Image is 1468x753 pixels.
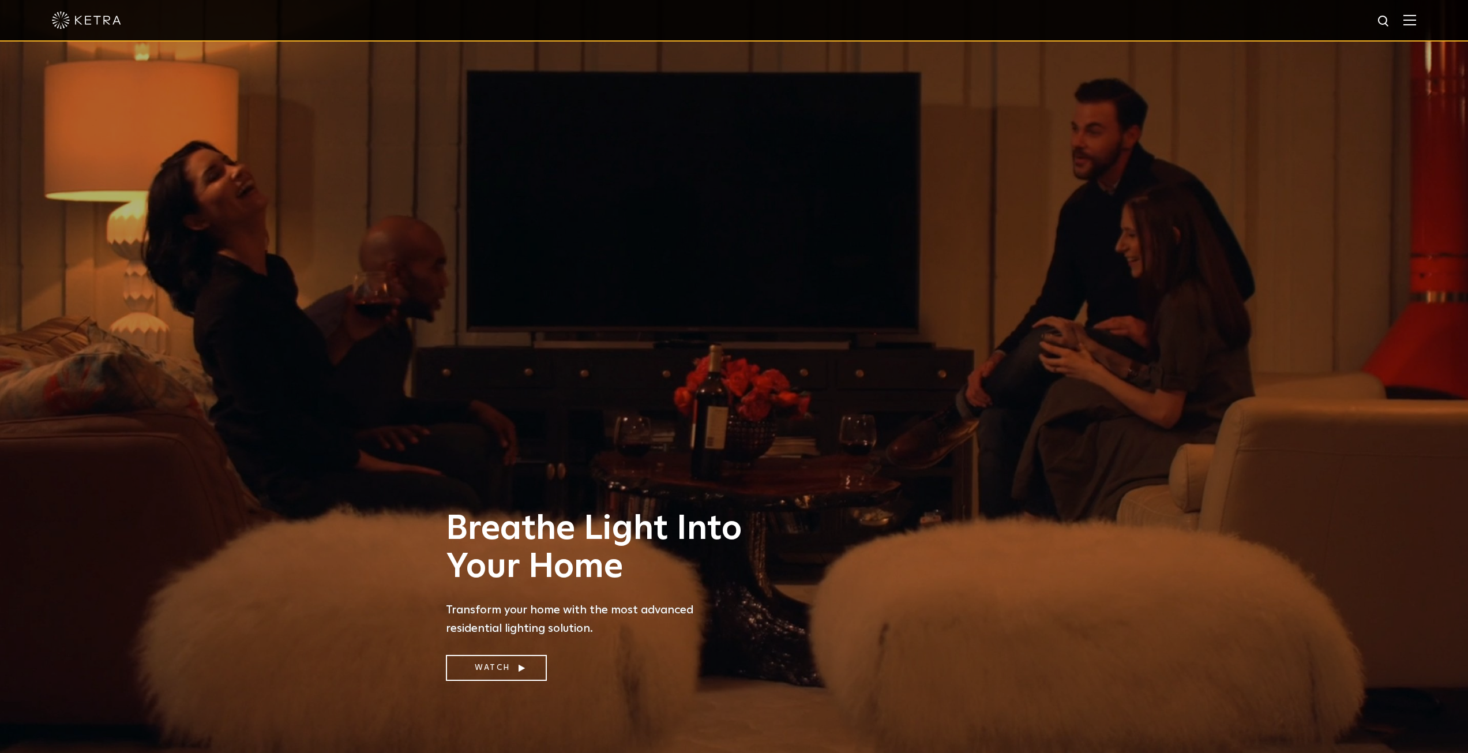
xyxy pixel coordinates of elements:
a: Watch [446,655,547,681]
img: search icon [1377,14,1391,29]
img: ketra-logo-2019-white [52,12,121,29]
p: Transform your home with the most advanced residential lighting solution. [446,601,752,638]
h1: Breathe Light Into Your Home [446,510,752,586]
img: Hamburger%20Nav.svg [1403,14,1416,25]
